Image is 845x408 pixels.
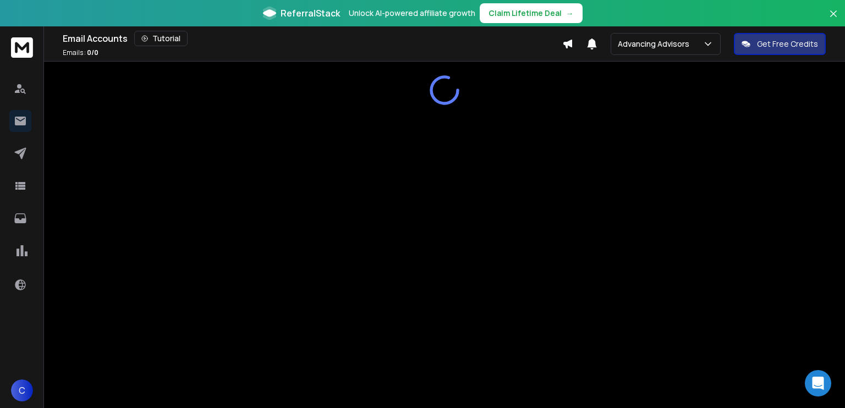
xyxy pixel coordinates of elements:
[134,31,188,46] button: Tutorial
[87,48,98,57] span: 0 / 0
[11,379,33,401] button: C
[805,370,831,396] div: Open Intercom Messenger
[349,8,475,19] p: Unlock AI-powered affiliate growth
[826,7,841,33] button: Close banner
[566,8,574,19] span: →
[281,7,340,20] span: ReferralStack
[480,3,583,23] button: Claim Lifetime Deal→
[63,48,98,57] p: Emails :
[618,38,694,49] p: Advancing Advisors
[63,31,562,46] div: Email Accounts
[734,33,826,55] button: Get Free Credits
[757,38,818,49] p: Get Free Credits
